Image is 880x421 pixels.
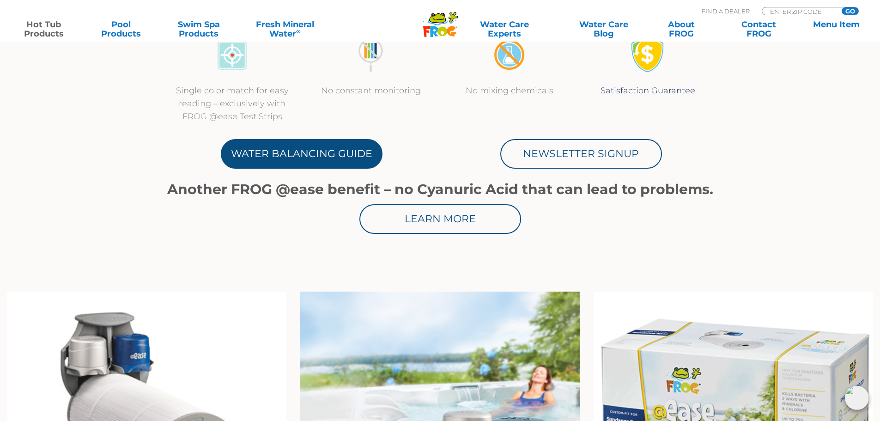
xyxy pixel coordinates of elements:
[163,182,717,197] h1: Another FROG @ease benefit – no Cyanuric Acid that can lead to problems.
[492,38,527,73] img: no-mixing1
[215,38,249,73] img: icon-atease-color-match
[569,20,638,38] a: Water CareBlog
[769,7,831,15] input: Zip Code Form
[164,20,233,38] a: Swim SpaProducts
[802,20,871,38] a: Menu Item
[449,20,560,38] a: Water CareExperts
[601,85,695,96] a: Satisfaction Guarantee
[353,38,388,73] img: no-constant-monitoring1
[500,139,662,169] a: Newsletter Signup
[221,139,382,169] a: Water Balancing Guide
[702,7,750,15] p: Find A Dealer
[449,84,570,97] p: No mixing chemicals
[724,20,793,38] a: ContactFROG
[631,38,665,73] img: Satisfaction Guarantee Icon
[87,20,156,38] a: PoolProducts
[172,84,292,123] p: Single color match for easy reading – exclusively with FROG @ease Test Strips
[9,20,78,38] a: Hot TubProducts
[296,27,301,35] sup: ∞
[845,386,869,410] img: openIcon
[242,20,328,38] a: Fresh MineralWater∞
[842,7,858,15] input: GO
[647,20,716,38] a: AboutFROG
[359,204,521,234] a: Learn More
[311,84,431,97] p: No constant monitoring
